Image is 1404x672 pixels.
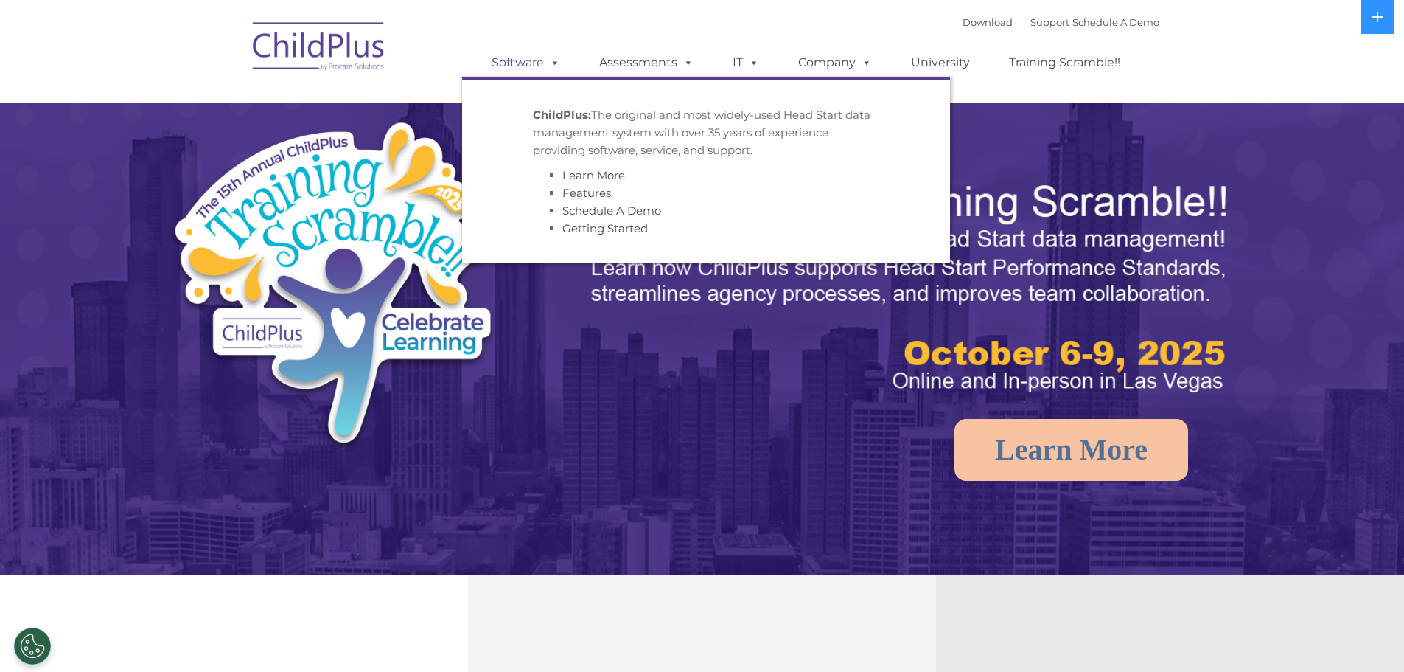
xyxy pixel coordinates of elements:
button: Cookies Settings [14,628,51,665]
a: Features [562,186,611,200]
a: Schedule A Demo [562,204,661,218]
a: Download [963,16,1013,28]
a: Training Scramble!! [994,48,1135,77]
a: Software [477,48,575,77]
a: Assessments [584,48,708,77]
span: Phone number [205,158,268,169]
img: ChildPlus by Procare Solutions [245,12,393,86]
a: Company [783,48,887,77]
a: Schedule A Demo [1072,16,1159,28]
font: | [963,16,1159,28]
a: University [896,48,985,77]
a: Support [1030,16,1069,28]
a: Learn More [954,419,1188,481]
a: IT [718,48,774,77]
a: Learn More [562,168,625,182]
a: Getting Started [562,221,648,235]
strong: ChildPlus: [533,108,591,122]
span: Last name [205,97,250,108]
p: The original and most widely-used Head Start data management system with over 35 years of experie... [533,106,879,159]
